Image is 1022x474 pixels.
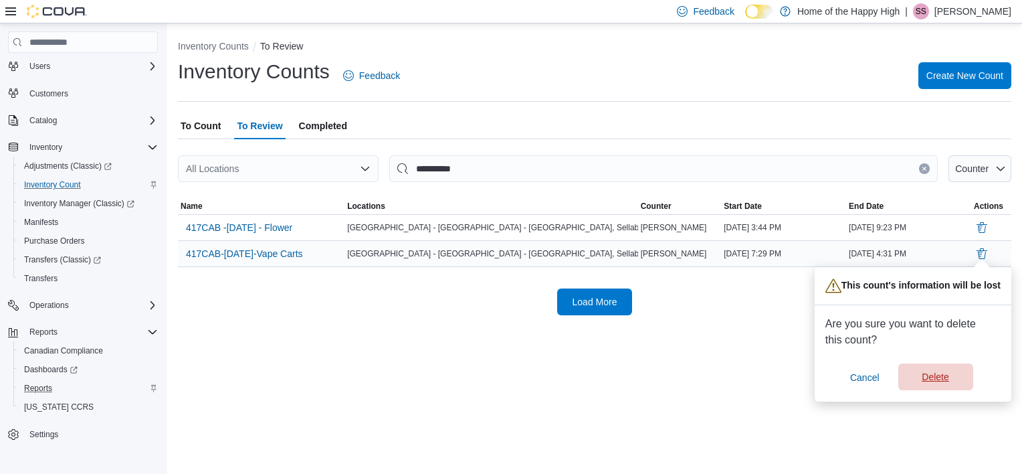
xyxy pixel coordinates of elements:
[19,343,158,359] span: Canadian Compliance
[922,370,948,384] span: Delete
[641,222,707,233] span: [PERSON_NAME]
[3,424,163,444] button: Settings
[24,254,101,265] span: Transfers (Classic)
[850,371,880,384] span: Cancel
[181,218,298,238] button: 417CAB -[DATE] - Flower
[693,5,734,18] span: Feedback
[19,252,158,268] span: Transfers (Classic)
[724,201,762,212] span: Start Date
[178,41,249,52] button: Inventory Counts
[24,273,58,284] span: Transfers
[825,316,993,348] p: Are you sure you want to delete this count?
[299,112,347,139] span: Completed
[24,324,63,340] button: Reports
[24,161,112,171] span: Adjustments (Classic)
[898,364,973,390] button: Delete
[24,217,58,228] span: Manifests
[905,3,908,19] p: |
[29,88,68,99] span: Customers
[638,198,722,214] button: Counter
[974,246,990,262] button: Delete
[918,62,1011,89] button: Create New Count
[186,221,292,234] span: 417CAB -[DATE] - Flower
[721,220,846,236] div: [DATE] 3:44 PM
[19,158,117,174] a: Adjustments (Classic)
[845,364,885,391] button: Cancel
[360,163,371,174] button: Open list of options
[24,426,64,443] a: Settings
[24,364,78,375] span: Dashboards
[797,3,900,19] p: Home of the Happy High
[29,327,58,337] span: Reports
[178,198,344,214] button: Name
[3,84,163,103] button: Customers
[641,201,672,212] span: Counter
[24,139,68,155] button: Inventory
[237,112,282,139] span: To Review
[916,3,926,19] span: SS
[948,155,1011,182] button: Counter
[13,194,163,213] a: Inventory Manager (Classic)
[19,177,86,193] a: Inventory Count
[926,69,1003,82] span: Create New Count
[24,383,52,394] span: Reports
[3,138,163,157] button: Inventory
[24,112,158,129] span: Catalog
[846,246,971,262] div: [DATE] 4:31 PM
[557,289,632,315] button: Load More
[29,142,62,153] span: Inventory
[344,198,637,214] button: Locations
[24,426,158,443] span: Settings
[338,62,405,89] a: Feedback
[13,398,163,416] button: [US_STATE] CCRS
[974,201,1003,212] span: Actions
[24,112,62,129] button: Catalog
[181,112,221,139] span: To Count
[178,58,330,85] h1: Inventory Counts
[13,232,163,250] button: Purchase Orders
[347,201,385,212] span: Locations
[19,380,158,396] span: Reports
[19,195,140,212] a: Inventory Manager (Classic)
[19,158,158,174] span: Adjustments (Classic)
[913,3,929,19] div: Sarah Sperling
[19,270,158,287] span: Transfers
[19,399,158,415] span: Washington CCRS
[19,214,64,230] a: Manifests
[181,244,308,264] button: 417CAB-[DATE]-Vape Carts
[19,177,158,193] span: Inventory Count
[24,179,81,190] span: Inventory Count
[24,86,74,102] a: Customers
[19,362,83,378] a: Dashboards
[29,61,50,72] span: Users
[934,3,1011,19] p: [PERSON_NAME]
[13,341,163,360] button: Canadian Compliance
[849,201,884,212] span: End Date
[3,111,163,130] button: Catalog
[955,163,989,174] span: Counter
[19,270,63,287] a: Transfers
[13,157,163,175] a: Adjustments (Classic)
[24,345,103,356] span: Canadian Compliance
[24,85,158,102] span: Customers
[24,297,158,313] span: Operations
[13,213,163,232] button: Manifests
[19,252,106,268] a: Transfers (Classic)
[19,233,158,249] span: Purchase Orders
[29,429,58,440] span: Settings
[389,155,938,182] input: This is a search bar. After typing your query, hit enter to filter the results lower in the page.
[24,297,74,313] button: Operations
[24,402,94,412] span: [US_STATE] CCRS
[344,220,637,236] div: [GEOGRAPHIC_DATA] - [GEOGRAPHIC_DATA] - [GEOGRAPHIC_DATA], Sellable
[27,5,87,18] img: Cova
[181,201,203,212] span: Name
[186,247,303,260] span: 417CAB-[DATE]-Vape Carts
[24,139,158,155] span: Inventory
[974,220,990,236] button: Delete
[13,175,163,194] button: Inventory Count
[19,214,158,230] span: Manifests
[815,267,1011,305] div: This count's information will be lost
[344,246,637,262] div: [GEOGRAPHIC_DATA] - [GEOGRAPHIC_DATA] - [GEOGRAPHIC_DATA], Sellable
[3,57,163,76] button: Users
